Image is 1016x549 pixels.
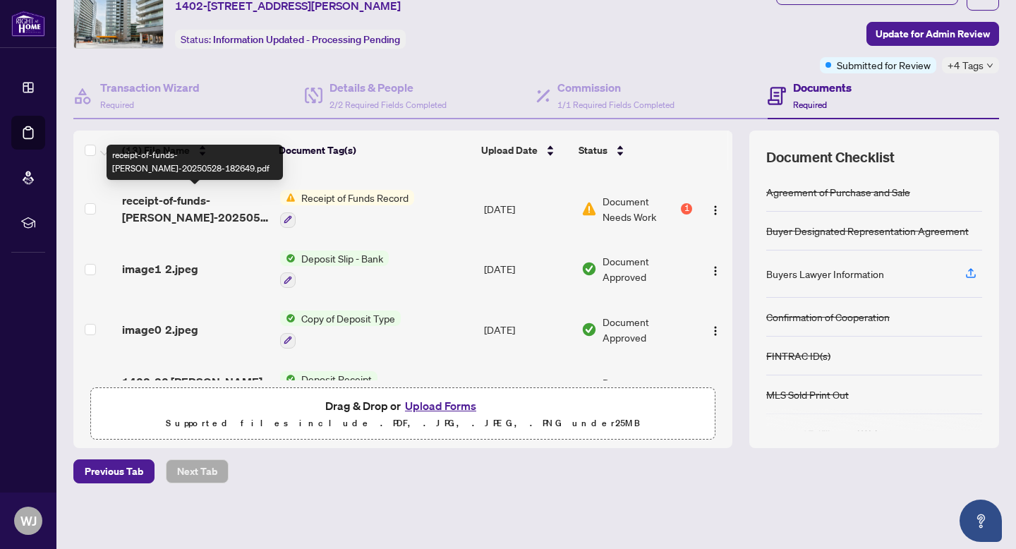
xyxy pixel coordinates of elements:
span: Document Approved [603,253,692,284]
td: [DATE] [478,179,576,239]
span: Deposit Slip - Bank [296,251,389,266]
button: Status IconReceipt of Funds Record [280,190,414,228]
img: logo [11,11,45,37]
span: Receipt of Funds Record [296,190,414,205]
th: Upload Date [476,131,572,170]
span: 2/2 Required Fields Completed [329,99,447,110]
span: down [986,62,993,69]
button: Logo [704,318,727,341]
div: Agreement of Purchase and Sale [766,184,910,200]
img: Logo [710,265,721,277]
h4: Commission [557,79,675,96]
div: receipt-of-funds-[PERSON_NAME]-20250528-182649.pdf [107,145,283,180]
span: Document Approved [603,314,692,345]
div: Buyer Designated Representation Agreement [766,223,969,239]
span: Status [579,143,607,158]
div: Status: [175,30,406,49]
span: Document Needs Work [603,193,678,224]
img: Document Status [581,322,597,337]
button: Logo [704,198,727,220]
span: Drag & Drop orUpload FormsSupported files include .PDF, .JPG, .JPEG, .PNG under25MB [91,388,715,440]
td: [DATE] [478,239,576,300]
button: Status IconDeposit Receipt [280,371,377,409]
img: Status Icon [280,190,296,205]
button: Status IconDeposit Slip - Bank [280,251,389,289]
span: image1 2.jpeg [122,260,198,277]
button: Logo [704,258,727,280]
th: Status [573,131,694,170]
img: Status Icon [280,310,296,326]
span: 1/1 Required Fields Completed [557,99,675,110]
span: Submitted for Review [837,57,931,73]
th: Document Tag(s) [273,131,476,170]
h4: Transaction Wizard [100,79,200,96]
button: Open asap [960,500,1002,542]
img: Document Status [581,201,597,217]
div: FINTRAC ID(s) [766,348,830,363]
span: (13) File Name [122,143,190,158]
button: Next Tab [166,459,229,483]
button: Previous Tab [73,459,155,483]
span: Document Checklist [766,147,895,167]
span: WJ [20,511,37,531]
span: Deposit Receipt [296,371,377,387]
span: 1402-20 [PERSON_NAME] Way - Deposit Receipt.pdf [122,373,269,407]
span: Required [100,99,134,110]
button: Update for Admin Review [866,22,999,46]
div: Buyers Lawyer Information [766,266,884,282]
div: Confirmation of Cooperation [766,309,890,325]
th: (13) File Name [116,131,273,170]
span: +4 Tags [948,57,984,73]
span: Information Updated - Processing Pending [213,33,400,46]
span: Drag & Drop or [325,397,480,415]
span: Required [793,99,827,110]
div: MLS Sold Print Out [766,387,849,402]
img: Logo [710,325,721,337]
button: Status IconCopy of Deposit Type [280,310,401,349]
h4: Documents [793,79,852,96]
span: receipt-of-funds-[PERSON_NAME]-20250528-182649.pdf [122,192,269,226]
img: Document Status [581,261,597,277]
span: Previous Tab [85,460,143,483]
div: 1 [681,203,692,215]
span: Update for Admin Review [876,23,990,45]
button: Upload Forms [401,397,480,415]
span: Upload Date [481,143,538,158]
p: Supported files include .PDF, .JPG, .JPEG, .PNG under 25 MB [99,415,706,432]
img: Status Icon [280,371,296,387]
img: Status Icon [280,251,296,266]
td: [DATE] [478,360,576,421]
h4: Details & People [329,79,447,96]
span: image0 2.jpeg [122,321,198,338]
span: Document Approved [603,375,692,406]
td: [DATE] [478,299,576,360]
img: Logo [710,205,721,216]
span: Copy of Deposit Type [296,310,401,326]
